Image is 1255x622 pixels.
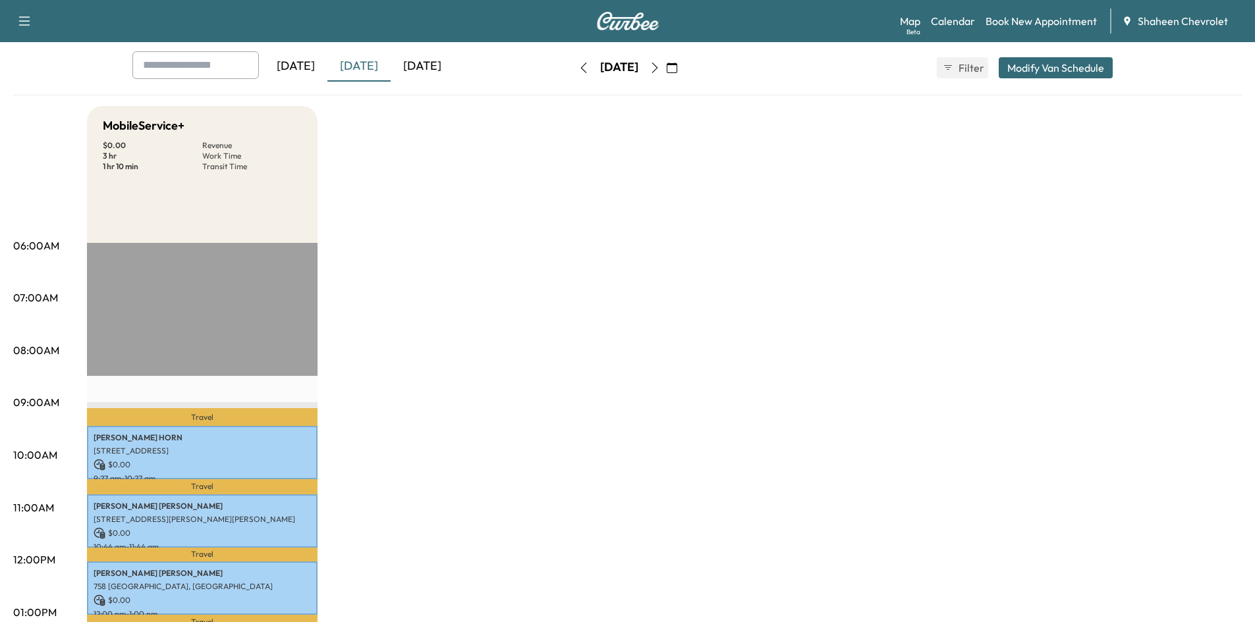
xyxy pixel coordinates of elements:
[264,51,327,82] div: [DATE]
[87,408,318,426] p: Travel
[13,290,58,305] p: 07:00AM
[103,140,202,151] p: $ 0.00
[327,51,391,82] div: [DATE]
[13,500,54,515] p: 11:00AM
[13,604,57,620] p: 01:00PM
[959,60,982,76] span: Filter
[202,151,302,161] p: Work Time
[1138,13,1228,29] span: Shaheen Chevrolet
[202,161,302,172] p: Transit Time
[596,12,659,30] img: Curbee Logo
[906,27,920,37] div: Beta
[94,514,311,525] p: [STREET_ADDRESS][PERSON_NAME][PERSON_NAME]
[13,552,55,567] p: 12:00PM
[13,394,59,410] p: 09:00AM
[87,479,318,494] p: Travel
[600,59,638,76] div: [DATE]
[94,473,311,484] p: 9:27 am - 10:27 am
[13,447,57,463] p: 10:00AM
[103,161,202,172] p: 1 hr 10 min
[13,342,59,358] p: 08:00AM
[931,13,975,29] a: Calendar
[202,140,302,151] p: Revenue
[900,13,920,29] a: MapBeta
[13,238,59,253] p: 06:00AM
[94,501,311,511] p: [PERSON_NAME] [PERSON_NAME]
[986,13,1097,29] a: Book New Appointment
[103,151,202,161] p: 3 hr
[94,581,311,592] p: 758 [GEOGRAPHIC_DATA], [GEOGRAPHIC_DATA]
[103,117,184,135] h5: MobileService+
[94,527,311,539] p: $ 0.00
[94,446,311,456] p: [STREET_ADDRESS]
[94,459,311,471] p: $ 0.00
[94,594,311,606] p: $ 0.00
[999,57,1113,78] button: Modify Van Schedule
[94,542,311,552] p: 10:44 am - 11:44 am
[94,432,311,443] p: [PERSON_NAME] HORN
[94,609,311,619] p: 12:00 pm - 1:00 pm
[94,568,311,579] p: [PERSON_NAME] [PERSON_NAME]
[937,57,988,78] button: Filter
[87,548,318,562] p: Travel
[391,51,454,82] div: [DATE]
